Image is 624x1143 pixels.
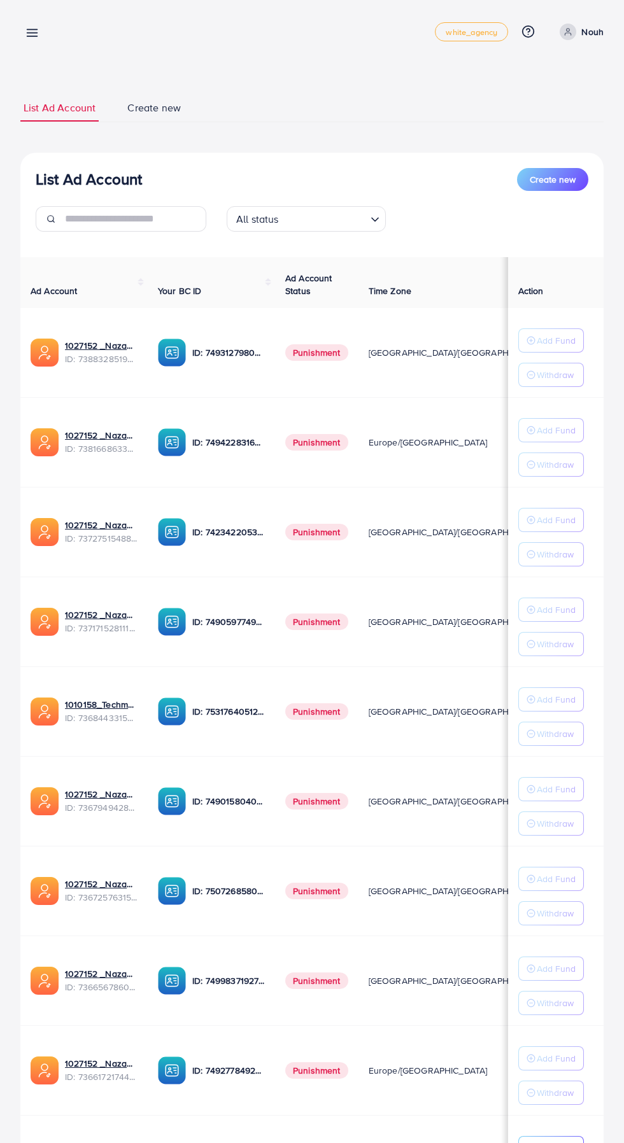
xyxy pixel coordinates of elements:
[537,961,576,976] p: Add Fund
[65,698,138,724] div: <span class='underline'>1010158_Techmanistan pk acc_1715599413927</span></br>7368443315504726017
[369,284,411,297] span: Time Zone
[65,1070,138,1083] span: ID: 7366172174454882305
[65,788,138,801] a: 1027152 _Nazaagency_003
[65,981,138,993] span: ID: 7366567860828749825
[530,173,576,186] span: Create new
[192,973,265,988] p: ID: 7499837192777400321
[537,512,576,528] p: Add Fund
[518,542,584,566] button: Withdraw
[158,518,186,546] img: ic-ba-acc.ded83a64.svg
[283,207,365,228] input: Search for option
[446,28,497,36] span: white_agency
[537,1085,574,1100] p: Withdraw
[570,1086,614,1133] iframe: Chat
[518,284,544,297] span: Action
[581,24,604,39] p: Nouh
[192,794,265,809] p: ID: 7490158040596217873
[65,608,138,621] a: 1027152 _Nazaagency_04
[285,972,348,989] span: Punishment
[518,1081,584,1105] button: Withdraw
[369,526,546,538] span: [GEOGRAPHIC_DATA]/[GEOGRAPHIC_DATA]
[537,636,574,652] p: Withdraw
[65,339,138,352] a: 1027152 _Nazaagency_019
[192,614,265,629] p: ID: 7490597749134508040
[518,957,584,981] button: Add Fund
[285,434,348,451] span: Punishment
[518,1046,584,1070] button: Add Fund
[369,974,546,987] span: [GEOGRAPHIC_DATA]/[GEOGRAPHIC_DATA]
[285,1062,348,1079] span: Punishment
[285,703,348,720] span: Punishment
[192,1063,265,1078] p: ID: 7492778492849930241
[65,442,138,455] span: ID: 7381668633665093648
[65,353,138,365] span: ID: 7388328519014645761
[285,344,348,361] span: Punishment
[24,101,96,115] span: List Ad Account
[65,801,138,814] span: ID: 7367949428067450896
[518,687,584,712] button: Add Fund
[517,168,588,191] button: Create new
[65,1057,138,1083] div: <span class='underline'>1027152 _Nazaagency_018</span></br>7366172174454882305
[537,816,574,831] p: Withdraw
[192,704,265,719] p: ID: 7531764051207716871
[518,811,584,836] button: Withdraw
[518,328,584,353] button: Add Fund
[285,793,348,810] span: Punishment
[65,891,138,904] span: ID: 7367257631523782657
[31,698,59,726] img: ic-ads-acc.e4c84228.svg
[158,877,186,905] img: ic-ba-acc.ded83a64.svg
[518,991,584,1015] button: Withdraw
[65,339,138,365] div: <span class='underline'>1027152 _Nazaagency_019</span></br>7388328519014645761
[127,101,181,115] span: Create new
[518,632,584,656] button: Withdraw
[192,345,265,360] p: ID: 7493127980932333584
[158,967,186,995] img: ic-ba-acc.ded83a64.svg
[518,722,584,746] button: Withdraw
[537,457,574,472] p: Withdraw
[234,210,281,228] span: All status
[369,885,546,897] span: [GEOGRAPHIC_DATA]/[GEOGRAPHIC_DATA]
[537,906,574,921] p: Withdraw
[537,692,576,707] p: Add Fund
[31,608,59,636] img: ic-ads-acc.e4c84228.svg
[369,1064,488,1077] span: Europe/[GEOGRAPHIC_DATA]
[537,602,576,617] p: Add Fund
[65,429,138,442] a: 1027152 _Nazaagency_023
[65,608,138,635] div: <span class='underline'>1027152 _Nazaagency_04</span></br>7371715281112170513
[65,429,138,455] div: <span class='underline'>1027152 _Nazaagency_023</span></br>7381668633665093648
[369,615,546,628] span: [GEOGRAPHIC_DATA]/[GEOGRAPHIC_DATA]
[158,787,186,815] img: ic-ba-acc.ded83a64.svg
[537,871,576,887] p: Add Fund
[31,787,59,815] img: ic-ads-acc.e4c84228.svg
[285,272,332,297] span: Ad Account Status
[65,712,138,724] span: ID: 7368443315504726017
[65,967,138,980] a: 1027152 _Nazaagency_0051
[158,608,186,636] img: ic-ba-acc.ded83a64.svg
[192,435,265,450] p: ID: 7494228316518858759
[31,877,59,905] img: ic-ads-acc.e4c84228.svg
[369,705,546,718] span: [GEOGRAPHIC_DATA]/[GEOGRAPHIC_DATA]
[518,452,584,477] button: Withdraw
[65,1057,138,1070] a: 1027152 _Nazaagency_018
[369,795,546,808] span: [GEOGRAPHIC_DATA]/[GEOGRAPHIC_DATA]
[65,788,138,814] div: <span class='underline'>1027152 _Nazaagency_003</span></br>7367949428067450896
[65,878,138,890] a: 1027152 _Nazaagency_016
[518,508,584,532] button: Add Fund
[31,967,59,995] img: ic-ads-acc.e4c84228.svg
[285,883,348,899] span: Punishment
[65,878,138,904] div: <span class='underline'>1027152 _Nazaagency_016</span></br>7367257631523782657
[285,524,348,540] span: Punishment
[369,436,488,449] span: Europe/[GEOGRAPHIC_DATA]
[65,532,138,545] span: ID: 7372751548805726224
[192,883,265,899] p: ID: 7507268580682137618
[158,698,186,726] img: ic-ba-acc.ded83a64.svg
[537,1051,576,1066] p: Add Fund
[158,339,186,367] img: ic-ba-acc.ded83a64.svg
[537,782,576,797] p: Add Fund
[158,1056,186,1084] img: ic-ba-acc.ded83a64.svg
[65,519,138,545] div: <span class='underline'>1027152 _Nazaagency_007</span></br>7372751548805726224
[192,524,265,540] p: ID: 7423422053648285697
[518,777,584,801] button: Add Fund
[518,867,584,891] button: Add Fund
[227,206,386,232] div: Search for option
